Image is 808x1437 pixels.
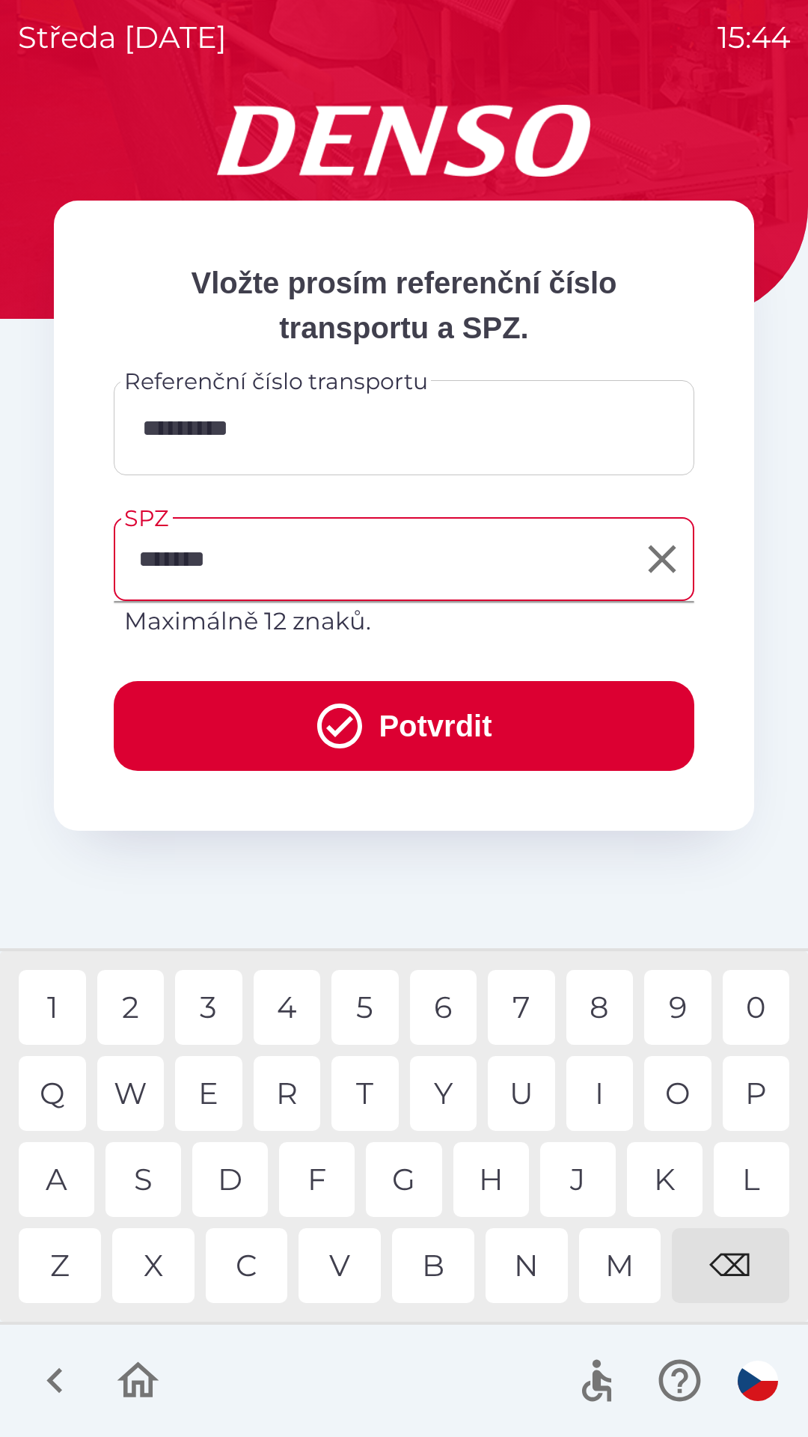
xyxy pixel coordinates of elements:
[18,15,227,60] p: středa [DATE]
[738,1361,778,1401] img: cs flag
[717,15,790,60] p: 15:44
[124,365,428,397] label: Referenční číslo transportu
[124,502,168,534] label: SPZ
[635,532,689,586] button: Clear
[114,681,694,771] button: Potvrdit
[114,260,694,350] p: Vložte prosím referenční číslo transportu a SPZ.
[54,105,754,177] img: Logo
[124,603,684,639] p: Maximálně 12 znaků.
